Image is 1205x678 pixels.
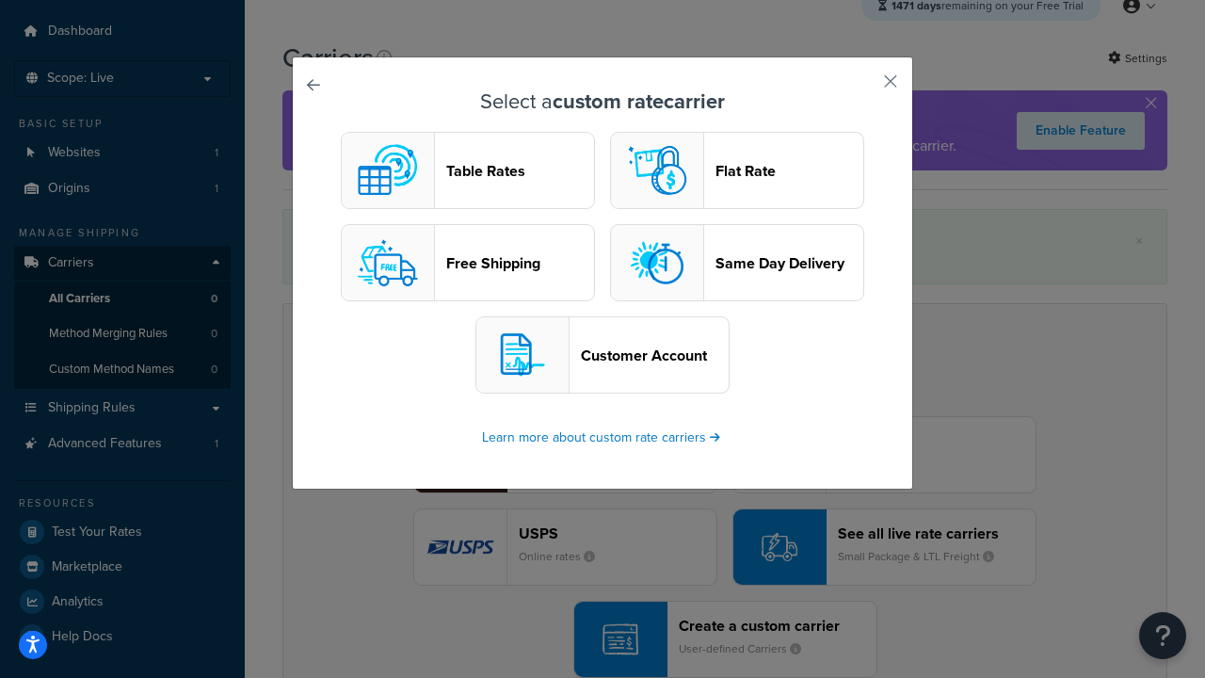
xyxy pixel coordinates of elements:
[350,225,426,300] img: free logo
[610,224,864,301] button: sameday logoSame Day Delivery
[446,254,594,272] header: Free Shipping
[485,317,560,393] img: customerAccount logo
[581,347,729,364] header: Customer Account
[610,132,864,209] button: flat logoFlat Rate
[350,133,426,208] img: custom logo
[619,225,695,300] img: sameday logo
[341,224,595,301] button: free logoFree Shipping
[341,132,595,209] button: custom logoTable Rates
[715,254,863,272] header: Same Day Delivery
[340,90,865,113] h3: Select a
[619,133,695,208] img: flat logo
[553,86,725,117] strong: custom rate carrier
[475,316,730,394] button: customerAccount logoCustomer Account
[482,428,723,447] a: Learn more about custom rate carriers
[715,162,863,180] header: Flat Rate
[446,162,594,180] header: Table Rates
